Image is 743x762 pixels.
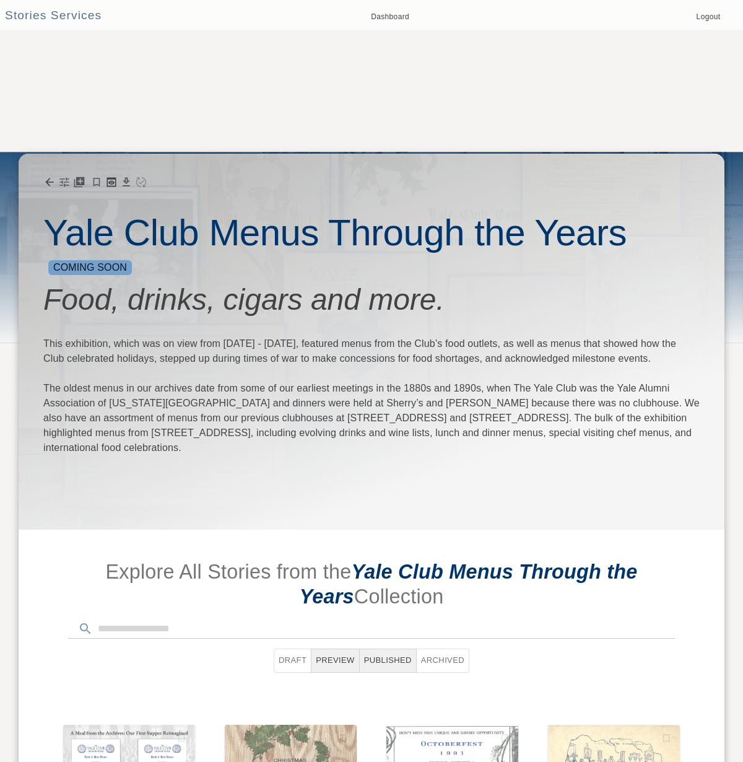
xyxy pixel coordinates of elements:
button: Draft [274,649,311,673]
span: Collection [354,585,444,608]
span: Explore All Stories from the [105,561,351,583]
h3: Food, drinks, cigars and more. [43,282,700,317]
a: Dashboard [366,11,414,25]
a: Logout [689,11,728,25]
p: This exhibition, which was on view from [DATE] - [DATE], featured menus from the Club’s food outl... [43,336,700,455]
a: Back to "The Yale Club of New York City" project [43,176,56,188]
button: Preview [311,649,360,673]
span: Yale Club Menus Through the Years [300,561,638,608]
p: Coming Soon [53,260,127,275]
button: Download Collection [120,176,133,188]
button: Edit "Yale Club Menus Through the Years" collection [58,176,71,188]
button: Add Story [73,176,85,188]
button: Feature this Collection? [88,173,105,191]
button: Published [360,649,417,673]
button: Archived [416,649,469,673]
div: Status Filters [264,639,479,683]
a: Preview Live Collection [105,176,118,188]
h2: Yale Club Menus Through the Years [43,211,627,255]
a: Stories Services [5,7,102,25]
